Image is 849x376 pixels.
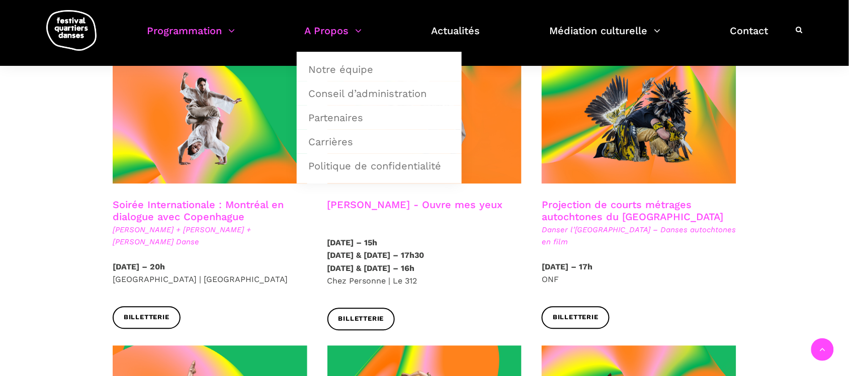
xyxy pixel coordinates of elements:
strong: [DATE] – 15h [327,238,378,248]
a: A Propos [304,22,362,52]
a: Billetterie [327,308,395,331]
span: Danser l’[GEOGRAPHIC_DATA] – Danses autochtones en film [542,224,736,248]
a: Billetterie [113,307,181,329]
a: Programmation [147,22,235,52]
h3: Projection de courts métrages autochtones du [GEOGRAPHIC_DATA] [542,199,736,224]
p: ONF [542,261,736,287]
a: Conseil d’administration [302,82,456,105]
strong: [DATE] – 20h [113,262,165,272]
span: Billetterie [338,314,384,325]
a: Politique de confidentialité [302,154,456,177]
a: Partenaires [302,106,456,129]
a: Contact [730,22,769,52]
span: [PERSON_NAME] + [PERSON_NAME] + [PERSON_NAME] Danse [113,224,307,248]
a: Médiation culturelle [550,22,661,52]
a: Actualités [432,22,480,52]
a: Soirée Internationale : Montréal en dialogue avec Copenhague [113,199,284,223]
strong: [DATE] & [DATE] – 17h30 [DATE] & [DATE] – 16h [327,251,424,273]
h3: [PERSON_NAME] - Ouvre mes yeux [327,199,503,224]
a: Notre équipe [302,58,456,81]
strong: [DATE] – 17h [542,262,592,272]
span: Billetterie [124,313,169,323]
img: logo-fqd-med [46,10,97,51]
span: Billetterie [553,313,599,323]
p: [GEOGRAPHIC_DATA] | [GEOGRAPHIC_DATA] [113,261,307,287]
a: Billetterie [542,307,610,329]
a: Carrières [302,130,456,153]
p: Chez Personne | Le 312 [327,237,522,288]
